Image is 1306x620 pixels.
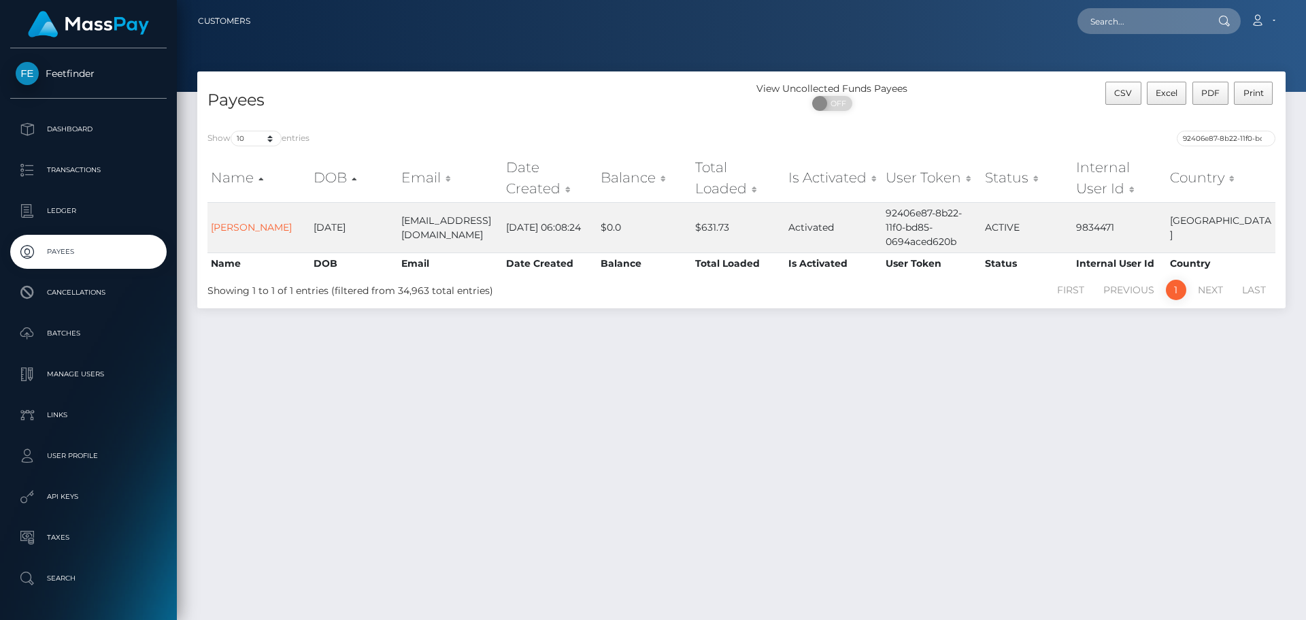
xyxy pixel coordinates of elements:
select: Showentries [231,131,282,146]
div: View Uncollected Funds Payees [741,82,923,96]
span: CSV [1114,88,1132,98]
a: Transactions [10,153,167,187]
label: Show entries [207,131,309,146]
a: [PERSON_NAME] [211,221,292,233]
img: MassPay Logo [28,11,149,37]
p: User Profile [16,446,161,466]
th: DOB [310,252,398,274]
p: Payees [16,242,161,262]
th: Balance: activate to sort column ascending [597,154,692,202]
a: API Keys [10,480,167,514]
th: Name [207,252,310,274]
input: Search... [1077,8,1205,34]
button: PDF [1192,82,1229,105]
th: Country: activate to sort column ascending [1167,154,1275,202]
a: Customers [198,7,250,35]
a: Dashboard [10,112,167,146]
a: Manage Users [10,357,167,391]
a: 1 [1166,280,1186,300]
p: Cancellations [16,282,161,303]
span: PDF [1201,88,1220,98]
a: User Profile [10,439,167,473]
p: Transactions [16,160,161,180]
th: Name: activate to sort column ascending [207,154,310,202]
th: DOB: activate to sort column descending [310,154,398,202]
td: [GEOGRAPHIC_DATA] [1167,202,1275,252]
th: Total Loaded [692,252,785,274]
td: [EMAIL_ADDRESS][DOMAIN_NAME] [398,202,503,252]
a: Payees [10,235,167,269]
td: $0.0 [597,202,692,252]
th: Internal User Id: activate to sort column ascending [1073,154,1167,202]
td: [DATE] [310,202,398,252]
p: Ledger [16,201,161,221]
p: Links [16,405,161,425]
th: Status [982,252,1073,274]
p: API Keys [16,487,161,507]
span: Excel [1156,88,1177,98]
td: 92406e87-8b22-11f0-bd85-0694aced620b [882,202,982,252]
p: Taxes [16,527,161,548]
th: Status: activate to sort column ascending [982,154,1073,202]
a: Search [10,561,167,595]
button: Excel [1147,82,1187,105]
th: Total Loaded: activate to sort column ascending [692,154,785,202]
th: Country [1167,252,1275,274]
button: CSV [1105,82,1141,105]
p: Search [16,568,161,589]
p: Dashboard [16,119,161,140]
td: $631.73 [692,202,785,252]
td: 9834471 [1073,202,1167,252]
a: Cancellations [10,276,167,310]
th: Date Created: activate to sort column ascending [503,154,597,202]
th: Email: activate to sort column ascending [398,154,503,202]
img: Feetfinder [16,62,39,85]
input: Search transactions [1177,131,1275,146]
span: OFF [820,96,854,111]
th: Balance [597,252,692,274]
th: Is Activated [785,252,882,274]
td: Activated [785,202,882,252]
td: ACTIVE [982,202,1073,252]
div: Showing 1 to 1 of 1 entries (filtered from 34,963 total entries) [207,278,641,298]
button: Print [1234,82,1273,105]
th: User Token [882,252,982,274]
a: Taxes [10,521,167,555]
span: Print [1243,88,1264,98]
a: Batches [10,316,167,350]
p: Batches [16,323,161,344]
th: Date Created [503,252,597,274]
h4: Payees [207,88,731,112]
a: Links [10,398,167,432]
span: Feetfinder [10,67,167,80]
th: Email [398,252,503,274]
td: [DATE] 06:08:24 [503,202,597,252]
a: Ledger [10,194,167,228]
th: Is Activated: activate to sort column ascending [785,154,882,202]
th: User Token: activate to sort column ascending [882,154,982,202]
p: Manage Users [16,364,161,385]
th: Internal User Id [1073,252,1167,274]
